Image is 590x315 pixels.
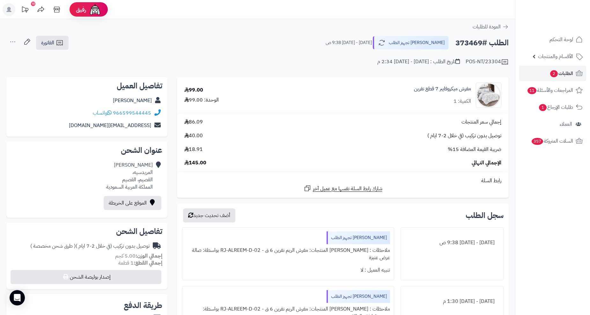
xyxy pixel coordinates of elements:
[427,132,501,139] span: توصيل بدون تركيب (في خلال 2-7 ايام )
[184,132,203,139] span: 40.00
[560,120,572,129] span: العملاء
[405,236,499,249] div: [DATE] - [DATE] 9:38 ص
[414,85,471,93] a: مفرش ميكروفايبر 7 قطع نفرين
[531,137,573,146] span: السلات المتروكة
[448,146,501,153] span: ضريبة القيمة المضافة 15%
[549,69,573,78] span: الطلبات
[539,104,547,111] span: 1
[538,103,573,112] span: طلبات الإرجاع
[10,290,25,305] div: Open Intercom Messenger
[473,23,509,31] a: العودة للطلبات
[30,243,150,250] div: توصيل بدون تركيب (في خلال 2-7 ايام )
[118,259,162,267] small: 1 قطعة
[454,98,471,105] div: الكمية: 1
[547,17,584,31] img: logo-2.png
[76,6,86,13] span: رفيق
[519,116,586,132] a: العملاء
[134,259,162,267] strong: إجمالي القطع:
[186,264,390,276] div: تنبيه العميل : لا
[519,83,586,98] a: المراجعات والأسئلة11
[89,3,101,16] img: ai-face.png
[519,100,586,115] a: طلبات الإرجاع1
[405,295,499,308] div: [DATE] - [DATE] 1:30 م
[106,161,153,191] div: [PERSON_NAME] المريدسيه، القصيم، القصيم المملكة العربية السعودية
[532,138,543,145] span: 357
[11,270,161,284] button: إصدار بوليصة الشحن
[538,52,573,61] span: الأقسام والمنتجات
[36,36,69,50] a: الفاتورة
[113,97,152,104] a: [PERSON_NAME]
[327,231,390,244] div: [PERSON_NAME] تجهيز الطلب
[93,109,112,117] a: واتساب
[11,228,162,235] h2: تفاصيل الشحن
[472,159,501,167] span: الإجمالي النهائي
[184,118,203,126] span: 86.09
[519,133,586,149] a: السلات المتروكة357
[455,36,509,49] h2: الطلب #373469
[11,82,162,90] h2: تفاصيل العميل
[136,252,162,260] strong: إجمالي الوزن:
[30,242,76,250] span: ( طرق شحن مخصصة )
[11,146,162,154] h2: عنوان الشحن
[183,208,235,222] button: أضف تحديث جديد
[327,290,390,303] div: [PERSON_NAME] تجهيز الطلب
[31,2,35,6] div: 10
[184,159,206,167] span: 145.00
[326,40,372,46] small: [DATE] - [DATE] 9:38 ص
[466,58,509,66] div: POS-NT/23304
[180,177,506,184] div: رابط السلة
[373,36,449,49] button: [PERSON_NAME] تجهيز الطلب
[184,86,203,94] div: 99.00
[466,212,504,219] h3: سجل الطلب
[184,96,219,104] div: الوحدة: 99.00
[113,109,151,117] a: 966599544445
[17,3,33,18] a: تحديثات المنصة
[473,23,501,31] span: العودة للطلبات
[527,87,536,94] span: 11
[519,66,586,81] a: الطلبات2
[104,196,161,210] a: الموقع على الخريطة
[549,35,573,44] span: لوحة التحكم
[527,86,573,95] span: المراجعات والأسئلة
[186,244,390,264] div: ملاحظات : [PERSON_NAME] المنتجات: مفرش الريم نفرين 6 ق - RJ-ALREEM-D-02 بواسطة: صالة عرض عنيزة
[550,70,558,77] span: 2
[377,58,460,65] div: تاريخ الطلب : [DATE] - [DATE] 2:34 م
[461,118,501,126] span: إجمالي سعر المنتجات
[69,122,151,129] a: [EMAIL_ADDRESS][DOMAIN_NAME]
[41,39,54,47] span: الفاتورة
[184,146,203,153] span: 18.91
[476,82,501,108] img: 1752907550-1-90x90.jpg
[124,302,162,309] h2: طريقة الدفع
[304,184,382,192] a: شارك رابط السلة نفسها مع عميل آخر
[519,32,586,47] a: لوحة التحكم
[115,252,162,260] small: 5.00 كجم
[313,185,382,192] span: شارك رابط السلة نفسها مع عميل آخر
